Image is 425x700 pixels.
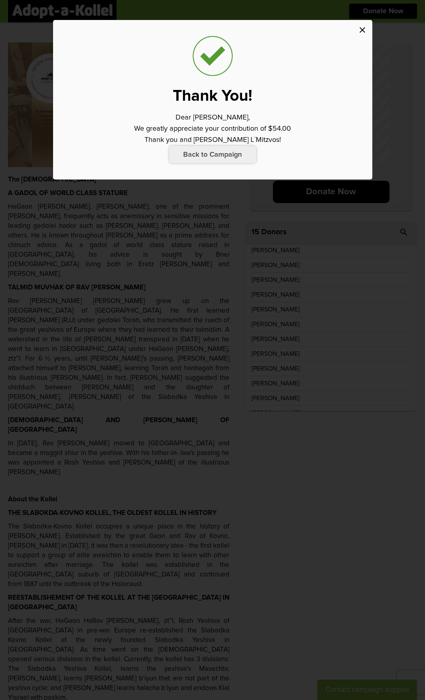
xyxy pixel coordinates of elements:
p: Back to Campaign [169,146,257,164]
img: check_trans_bg.png [193,36,233,76]
p: We greatly appreciate your contribution of $54.00 [134,123,291,134]
p: Thank You! [173,88,252,104]
p: Thank you and [PERSON_NAME] L`Mitzvos! [144,134,281,146]
i: close [358,25,367,35]
p: Dear [PERSON_NAME], [176,112,250,123]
